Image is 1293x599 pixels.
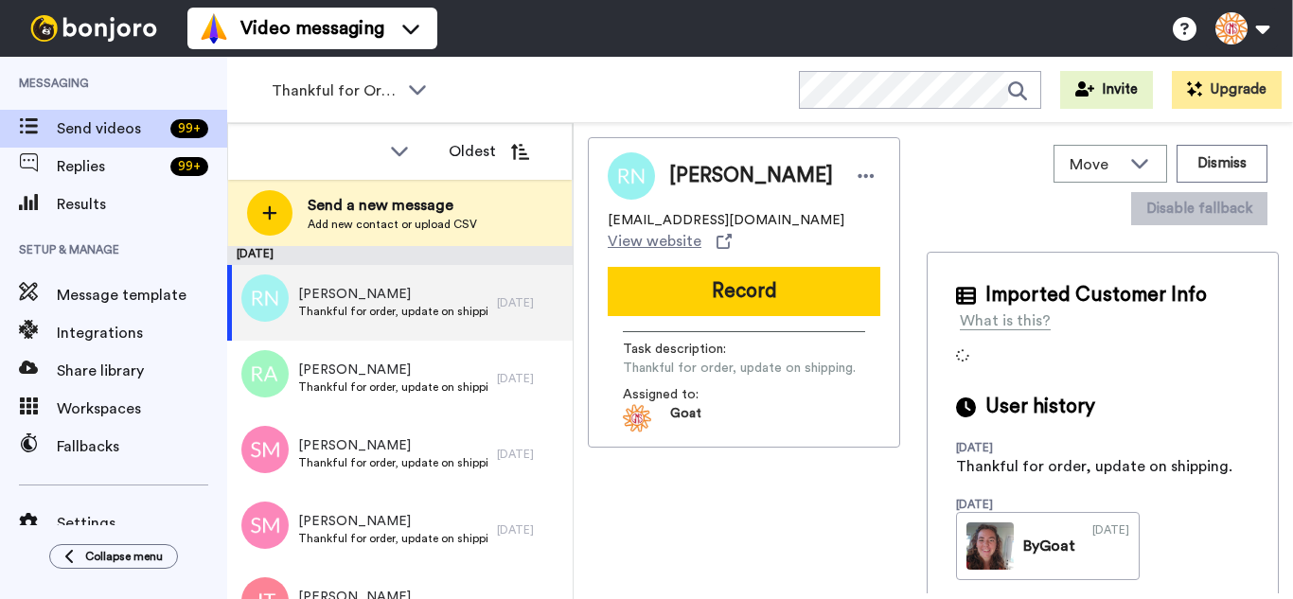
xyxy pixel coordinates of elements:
span: Thankful for order, update on shipping. [298,379,487,395]
span: Message template [57,284,227,307]
img: bj-logo-header-white.svg [23,15,165,42]
button: Dismiss [1177,145,1267,183]
span: Collapse menu [85,549,163,564]
div: By Goat [1023,535,1075,557]
span: [PERSON_NAME] [298,512,487,531]
span: [PERSON_NAME] [298,436,487,455]
span: [PERSON_NAME] [298,285,487,304]
span: Thankful for order, update on shipping. [298,531,487,546]
img: 2400c469-0e93-4d9a-bdb0-7fa87b97f96e-thumb.jpg [966,522,1014,570]
a: ByGoat[DATE] [956,512,1140,580]
button: Disable fallback [1131,192,1267,225]
div: [DATE] [956,440,1079,455]
button: Oldest [434,132,543,170]
span: Replies [57,155,163,178]
img: ra.png [241,350,289,397]
span: [PERSON_NAME] [298,361,487,379]
button: Record [608,267,880,316]
span: Thankful for order, update on shipping. [298,304,487,319]
span: Video messaging [240,15,384,42]
div: [DATE] [497,295,563,310]
span: Thankful for order, update on shipping. [298,455,487,470]
span: [EMAIL_ADDRESS][DOMAIN_NAME] [608,211,844,230]
img: vm-color.svg [199,13,229,44]
img: sm.png [241,502,289,549]
span: Thankful for order, update on shipping. [623,359,856,378]
span: Send a new message [308,194,477,217]
span: Add new contact or upload CSV [308,217,477,232]
span: [PERSON_NAME] [669,162,833,190]
span: Send videos [57,117,163,140]
span: Fallbacks [57,435,227,458]
span: Move [1070,153,1121,176]
span: Settings [57,512,227,535]
span: Assigned to: [623,385,755,404]
button: Upgrade [1172,71,1282,109]
span: Results [57,193,227,216]
button: Invite [1060,71,1153,109]
span: Share library [57,360,227,382]
div: [DATE] [1092,522,1129,570]
img: rn.png [241,274,289,322]
div: What is this? [960,309,1051,332]
div: [DATE] [497,371,563,386]
span: Thankful for Orders [272,79,399,102]
div: [DATE] [497,522,563,537]
div: [DATE] [497,447,563,462]
img: sm.png [241,426,289,473]
span: Imported Customer Info [985,281,1207,309]
div: [DATE] [956,497,1079,512]
div: Thankful for order, update on shipping. [956,455,1232,478]
div: [DATE] [227,246,573,265]
div: 99 + [170,119,208,138]
span: User history [985,393,1095,421]
span: Workspaces [57,397,227,420]
span: Goat [670,404,701,432]
div: 99 + [170,157,208,176]
span: Task description : [623,340,755,359]
span: View website [608,230,701,253]
span: Integrations [57,322,227,344]
button: Collapse menu [49,544,178,569]
img: Image of Richard Norris [608,152,655,200]
img: 5d2957c9-16f3-4727-b4cc-986dc77f13ee-1569252105.jpg [623,404,651,432]
a: View website [608,230,732,253]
